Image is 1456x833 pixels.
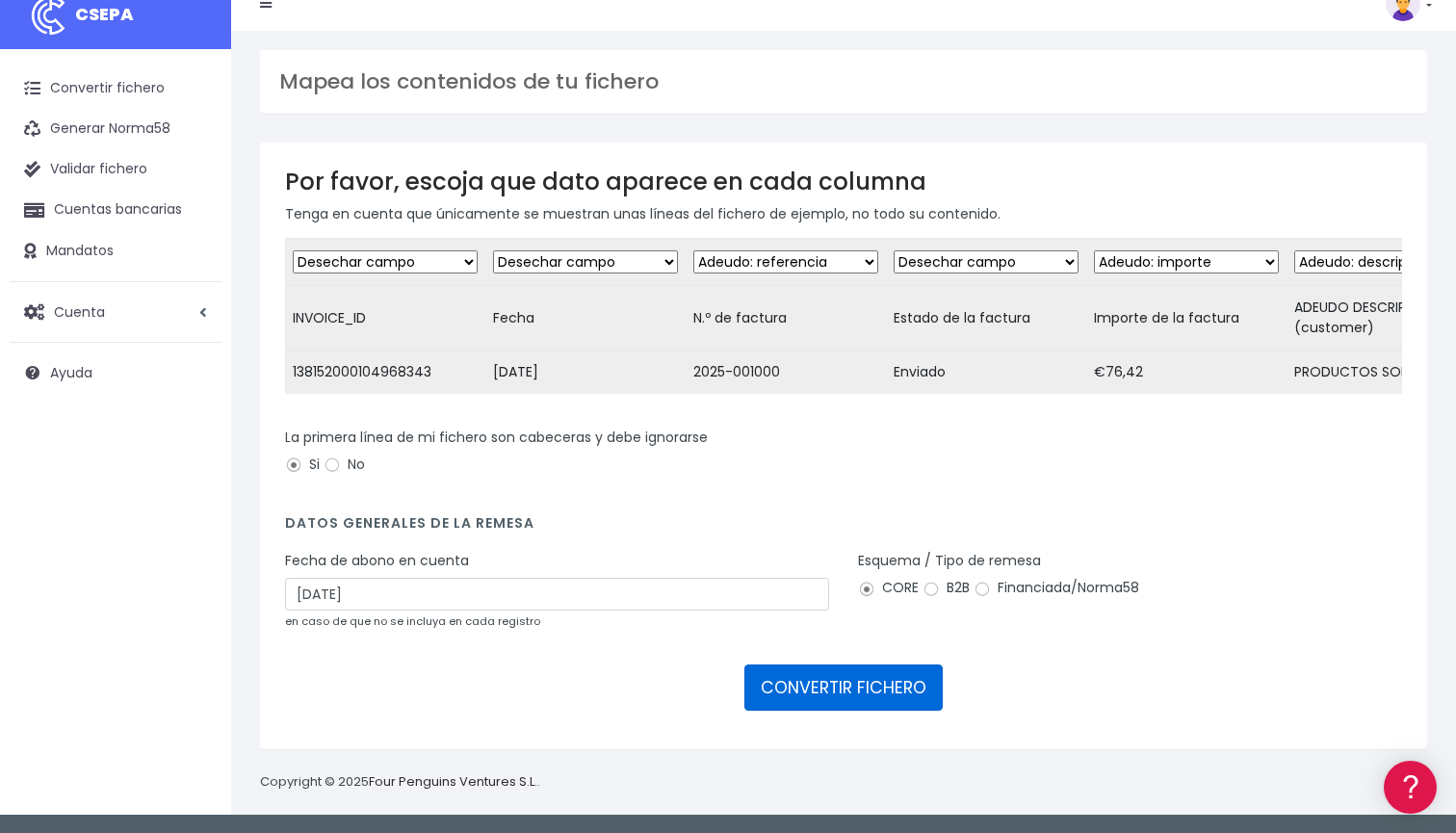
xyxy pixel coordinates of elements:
div: Convertir ficheros [19,213,366,231]
span: CSEPA [75,2,134,26]
p: Copyright © 2025 . [260,772,540,793]
p: Tenga en cuenta que únicamente se muestran unas líneas del fichero de ejemplo, no todo su contenido. [285,203,1402,224]
td: Fecha [485,286,686,351]
a: Cuenta [10,292,221,332]
h3: Por favor, escoja que dato aparece en cada columna [285,168,1402,195]
a: Mandatos [10,231,221,272]
td: INVOICE_ID [285,286,485,351]
div: Facturación [19,382,366,401]
td: 2025-001000 [686,351,886,395]
button: Contáctanos [19,515,366,549]
label: Financiada/Norma58 [974,578,1139,598]
h3: Mapea los contenidos de tu fichero [279,69,1408,94]
label: No [324,455,365,475]
a: Convertir fichero [10,68,221,109]
td: 138152000104968343 [285,351,485,395]
td: Estado de la factura [886,286,1086,351]
td: [DATE] [485,351,686,395]
span: Cuenta [54,301,105,321]
a: Ayuda [10,352,221,393]
label: Si [285,455,320,475]
td: Enviado [886,351,1086,395]
a: POWERED BY ENCHANT [265,555,371,573]
a: Videotutoriales [19,303,366,333]
label: Fecha de abono en cuenta [285,551,469,571]
h4: Datos generales de la remesa [285,515,1402,541]
label: CORE [858,578,919,598]
a: Generar Norma58 [10,109,221,149]
label: La primera línea de mi fichero son cabeceras y debe ignorarse [285,428,708,448]
a: Four Penguins Ventures S.L. [369,772,537,791]
a: Perfiles de empresas [19,333,366,363]
a: General [19,413,366,443]
a: API [19,492,366,522]
a: Problemas habituales [19,273,366,303]
label: B2B [923,578,970,598]
label: Esquema / Tipo de remesa [858,551,1041,571]
td: €76,42 [1086,351,1287,395]
small: en caso de que no se incluya en cada registro [285,613,540,629]
div: Programadores [19,462,366,481]
a: Información general [19,164,366,194]
td: N.º de factura [686,286,886,351]
span: Ayuda [50,363,92,382]
a: Formatos [19,244,366,273]
button: CONVERTIR FICHERO [744,664,943,711]
div: Información general [19,134,366,152]
a: Cuentas bancarias [10,190,221,230]
td: Importe de la factura [1086,286,1287,351]
a: Validar fichero [10,149,221,190]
